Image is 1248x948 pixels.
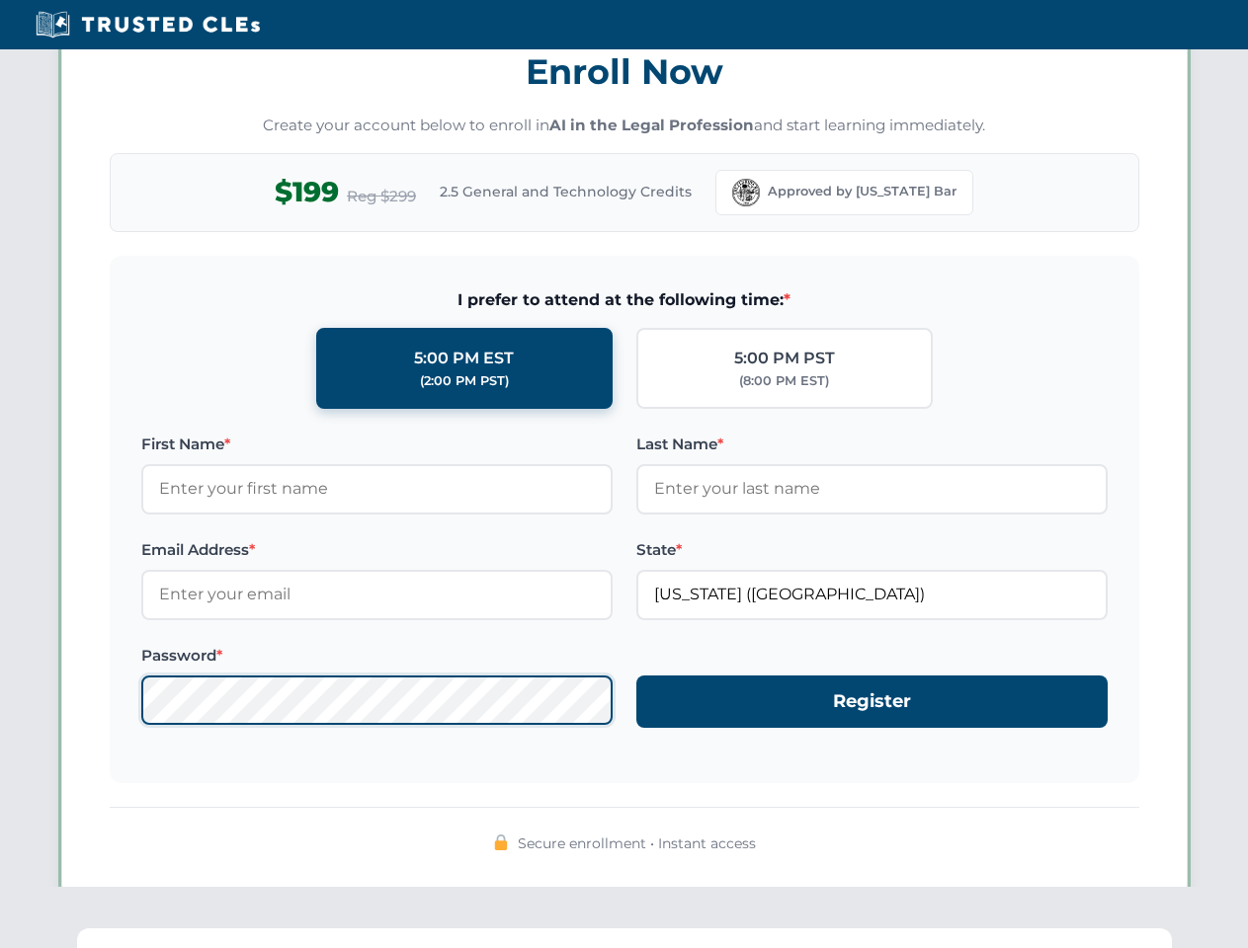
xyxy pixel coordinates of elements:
[549,116,754,134] strong: AI in the Legal Profession
[732,179,760,206] img: Florida Bar
[347,185,416,208] span: Reg $299
[141,644,613,668] label: Password
[275,170,339,214] span: $199
[420,371,509,391] div: (2:00 PM PST)
[141,570,613,619] input: Enter your email
[440,181,692,202] span: 2.5 General and Technology Credits
[141,464,613,513] input: Enter your first name
[30,10,266,39] img: Trusted CLEs
[734,346,835,371] div: 5:00 PM PST
[636,464,1108,513] input: Enter your last name
[636,675,1108,728] button: Register
[636,433,1108,456] label: Last Name
[493,834,509,850] img: 🔒
[141,538,613,562] label: Email Address
[768,182,957,201] span: Approved by [US_STATE] Bar
[518,832,756,854] span: Secure enrollment • Instant access
[739,371,829,391] div: (8:00 PM EST)
[110,40,1139,103] h3: Enroll Now
[110,115,1139,137] p: Create your account below to enroll in and start learning immediately.
[636,538,1108,562] label: State
[141,287,1108,313] span: I prefer to attend at the following time:
[636,570,1108,619] input: Florida (FL)
[141,433,613,456] label: First Name
[414,346,514,371] div: 5:00 PM EST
